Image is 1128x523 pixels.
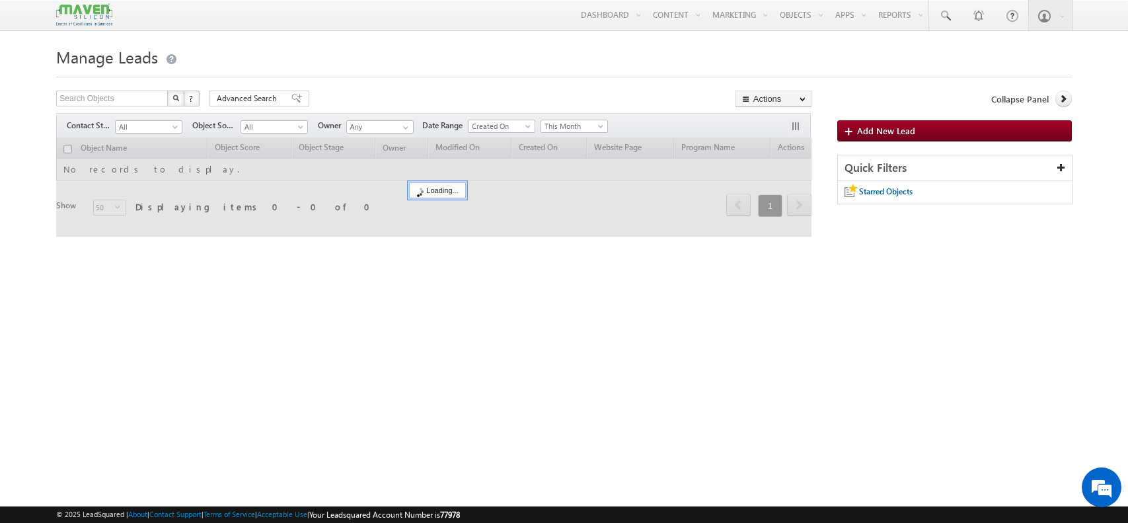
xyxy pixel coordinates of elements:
[422,120,468,132] span: Date Range
[541,120,608,133] a: This Month
[857,125,915,136] span: Add New Lead
[409,182,465,198] div: Loading...
[189,93,195,104] span: ?
[149,510,202,518] a: Contact Support
[469,120,531,132] span: Created On
[468,120,535,133] a: Created On
[184,91,200,106] button: ?
[56,508,460,521] span: © 2025 LeadSquared | | | | |
[115,120,182,134] a: All
[192,120,241,132] span: Object Source
[396,121,412,134] a: Show All Items
[440,510,460,520] span: 77978
[838,155,1072,181] div: Quick Filters
[241,120,308,134] a: All
[204,510,255,518] a: Terms of Service
[541,120,604,132] span: This Month
[735,91,811,107] button: Actions
[128,510,147,518] a: About
[318,120,346,132] span: Owner
[241,121,304,133] span: All
[217,93,281,104] span: Advanced Search
[859,186,913,196] span: Starred Objects
[309,510,460,520] span: Your Leadsquared Account Number is
[56,46,158,67] span: Manage Leads
[991,93,1049,105] span: Collapse Panel
[257,510,307,518] a: Acceptable Use
[56,3,112,26] img: Custom Logo
[67,120,115,132] span: Contact Stage
[116,121,178,133] span: All
[346,120,414,134] input: Type to Search
[172,95,179,101] img: Search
